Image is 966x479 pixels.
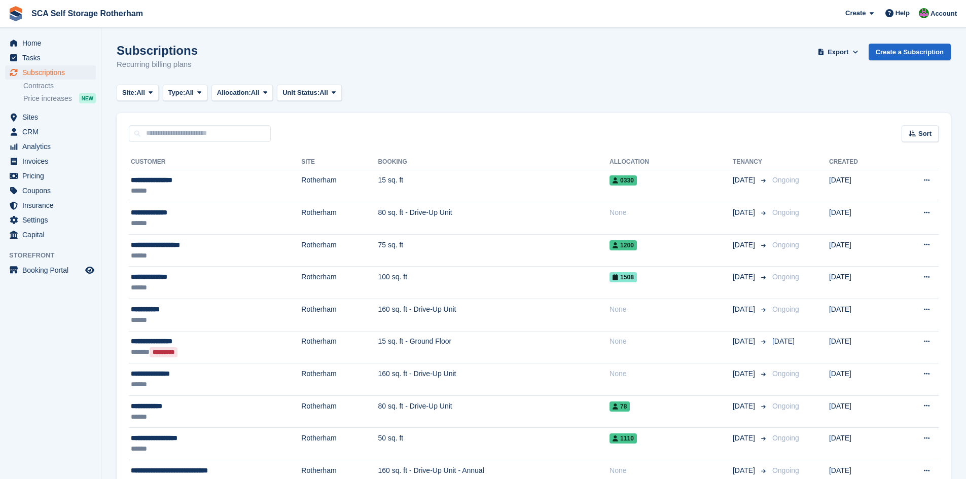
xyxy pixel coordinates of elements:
td: 75 sq. ft [378,234,610,267]
th: Site [301,154,378,170]
span: 78 [610,401,630,412]
span: All [319,88,328,98]
span: 1110 [610,433,637,444]
span: Ongoing [772,402,799,410]
span: Site: [122,88,136,98]
span: Ongoing [772,273,799,281]
span: Insurance [22,198,83,212]
div: None [610,336,733,347]
td: Rotherham [301,395,378,428]
div: None [610,369,733,379]
td: [DATE] [829,234,892,267]
span: Type: [168,88,186,98]
h1: Subscriptions [117,44,198,57]
span: Account [931,9,957,19]
a: menu [5,198,96,212]
a: SCA Self Storage Rotherham [27,5,147,22]
span: Invoices [22,154,83,168]
td: [DATE] [829,299,892,331]
td: [DATE] [829,331,892,363]
td: Rotherham [301,234,378,267]
span: Sort [918,129,932,139]
td: Rotherham [301,428,378,460]
a: menu [5,169,96,183]
a: menu [5,110,96,124]
div: NEW [79,93,96,103]
span: [DATE] [733,272,757,282]
span: Ongoing [772,176,799,184]
span: Subscriptions [22,65,83,80]
span: Sites [22,110,83,124]
span: All [251,88,260,98]
th: Allocation [610,154,733,170]
div: None [610,207,733,218]
span: [DATE] [733,433,757,444]
span: Booking Portal [22,263,83,277]
span: Ongoing [772,241,799,249]
td: Rotherham [301,299,378,331]
p: Recurring billing plans [117,59,198,70]
div: None [610,465,733,476]
img: Sarah Race [919,8,929,18]
span: [DATE] [733,369,757,379]
td: [DATE] [829,202,892,235]
td: Rotherham [301,170,378,202]
span: Unit Status: [282,88,319,98]
td: 160 sq. ft - Drive-Up Unit [378,299,610,331]
td: [DATE] [829,428,892,460]
span: [DATE] [733,207,757,218]
button: Allocation: All [211,85,273,101]
a: Contracts [23,81,96,91]
button: Unit Status: All [277,85,341,101]
span: [DATE] [733,240,757,250]
td: [DATE] [829,395,892,428]
span: [DATE] [733,465,757,476]
td: [DATE] [829,170,892,202]
a: menu [5,228,96,242]
a: Price increases NEW [23,93,96,104]
span: Create [845,8,866,18]
button: Export [816,44,861,60]
td: 15 sq. ft [378,170,610,202]
th: Tenancy [733,154,768,170]
span: [DATE] [733,304,757,315]
td: [DATE] [829,267,892,299]
span: Ongoing [772,434,799,442]
a: menu [5,36,96,50]
td: 100 sq. ft [378,267,610,299]
td: Rotherham [301,331,378,363]
span: All [185,88,194,98]
th: Customer [129,154,301,170]
div: None [610,304,733,315]
span: Help [896,8,910,18]
button: Site: All [117,85,159,101]
span: Ongoing [772,466,799,474]
span: 1200 [610,240,637,250]
span: Ongoing [772,208,799,216]
span: [DATE] [772,337,795,345]
span: Pricing [22,169,83,183]
th: Booking [378,154,610,170]
span: Price increases [23,94,72,103]
a: Create a Subscription [869,44,951,60]
td: [DATE] [829,363,892,396]
a: menu [5,65,96,80]
span: 1508 [610,272,637,282]
td: 50 sq. ft [378,428,610,460]
span: Tasks [22,51,83,65]
span: Ongoing [772,370,799,378]
span: Home [22,36,83,50]
td: 15 sq. ft - Ground Floor [378,331,610,363]
td: Rotherham [301,363,378,396]
td: 160 sq. ft - Drive-Up Unit [378,363,610,396]
span: Ongoing [772,305,799,313]
span: [DATE] [733,175,757,186]
span: Export [828,47,848,57]
span: [DATE] [733,401,757,412]
button: Type: All [163,85,207,101]
td: 80 sq. ft - Drive-Up Unit [378,202,610,235]
span: Storefront [9,250,101,261]
th: Created [829,154,892,170]
td: Rotherham [301,267,378,299]
a: menu [5,139,96,154]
